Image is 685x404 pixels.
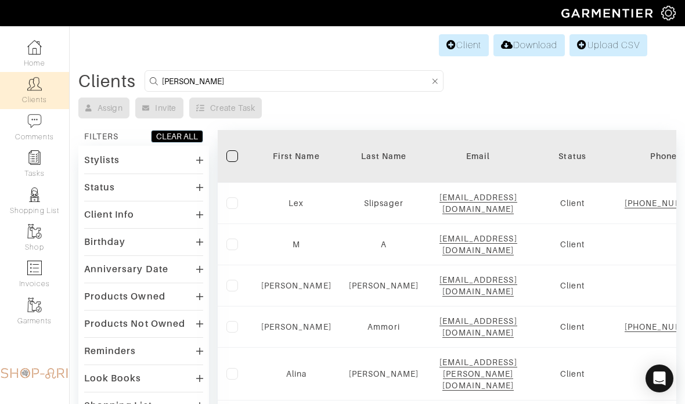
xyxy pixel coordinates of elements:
a: [PERSON_NAME] [349,369,419,378]
a: Download [493,34,565,56]
div: Look Books [84,373,142,384]
img: clients-icon-6bae9207a08558b7cb47a8932f037763ab4055f8c8b6bfacd5dc20c3e0201464.png [27,77,42,91]
button: CLEAR ALL [151,130,203,143]
img: reminder-icon-8004d30b9f0a5d33ae49ab947aed9ed385cf756f9e5892f1edd6e32f2345188e.png [27,150,42,165]
th: Toggle SortBy [340,130,428,183]
div: Clients [78,75,136,87]
img: stylists-icon-eb353228a002819b7ec25b43dbf5f0378dd9e0616d9560372ff212230b889e62.png [27,187,42,202]
div: Status [84,182,115,193]
div: CLEAR ALL [156,131,198,142]
div: Client Info [84,209,135,221]
div: Status [538,150,607,162]
a: A [381,240,387,249]
div: Last Name [349,150,419,162]
div: Stylists [84,154,120,166]
div: Birthday [84,236,125,248]
a: [PERSON_NAME] [261,322,331,331]
img: comment-icon-a0a6a9ef722e966f86d9cbdc48e553b5cf19dbc54f86b18d962a5391bc8f6eb6.png [27,114,42,128]
div: Open Intercom Messenger [646,365,673,392]
div: First Name [261,150,331,162]
a: [PERSON_NAME] [261,281,331,290]
a: M [293,240,300,249]
a: Alina [286,369,307,378]
div: Client [538,321,607,333]
a: Upload CSV [569,34,647,56]
div: Client [538,197,607,209]
input: Search by name, email, phone, city, or state [162,74,430,88]
div: Anniversary Date [84,264,168,275]
a: Lex [289,199,304,208]
a: Client [439,34,489,56]
div: Client [538,280,607,291]
div: Client [538,239,607,250]
div: Reminders [84,345,136,357]
div: Client [538,368,607,380]
img: dashboard-icon-dbcd8f5a0b271acd01030246c82b418ddd0df26cd7fceb0bd07c9910d44c42f6.png [27,40,42,55]
div: Products Not Owned [84,318,185,330]
a: [PERSON_NAME] [349,281,419,290]
a: Ammori [367,322,399,331]
a: Slipsager [364,199,403,208]
th: Toggle SortBy [529,130,616,183]
img: garmentier-logo-header-white-b43fb05a5012e4ada735d5af1a66efaba907eab6374d6393d1fbf88cb4ef424d.png [556,3,661,23]
img: garments-icon-b7da505a4dc4fd61783c78ac3ca0ef83fa9d6f193b1c9dc38574b1d14d53ca28.png [27,224,42,239]
img: orders-icon-0abe47150d42831381b5fb84f609e132dff9fe21cb692f30cb5eec754e2cba89.png [27,261,42,275]
div: FILTERS [84,131,118,142]
div: Email [436,150,520,162]
th: Toggle SortBy [253,130,340,183]
div: Products Owned [84,291,165,302]
img: garments-icon-b7da505a4dc4fd61783c78ac3ca0ef83fa9d6f193b1c9dc38574b1d14d53ca28.png [27,298,42,312]
img: gear-icon-white-bd11855cb880d31180b6d7d6211b90ccbf57a29d726f0c71d8c61bd08dd39cc2.png [661,6,676,20]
